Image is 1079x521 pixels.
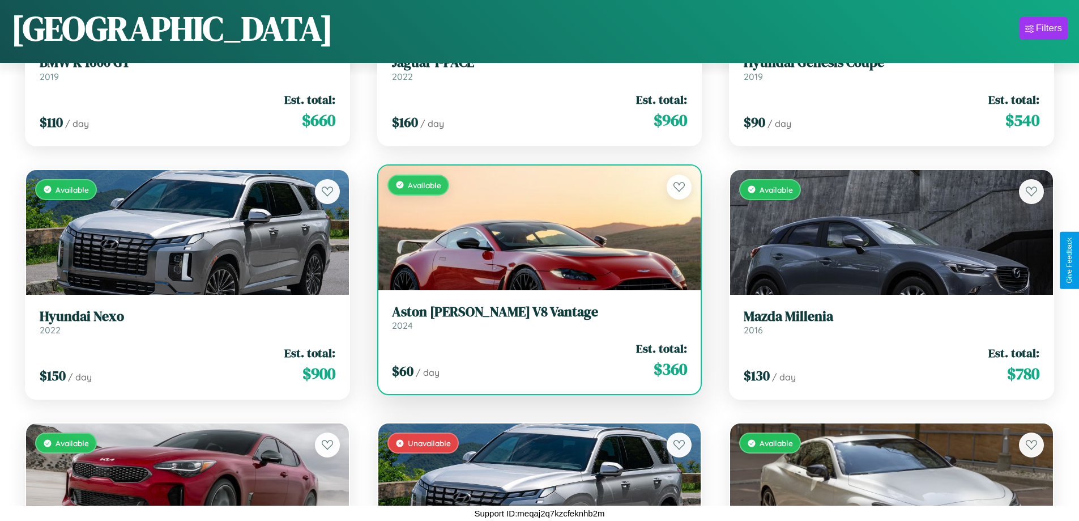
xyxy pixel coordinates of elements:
span: $ 60 [392,362,413,380]
span: 2022 [392,71,413,82]
span: $ 110 [40,113,63,132]
span: 2019 [40,71,59,82]
h3: Aston [PERSON_NAME] V8 Vantage [392,304,688,320]
span: 2024 [392,320,413,331]
h3: Hyundai Genesis Coupe [744,54,1039,71]
div: Give Feedback [1065,238,1073,283]
h1: [GEOGRAPHIC_DATA] [11,5,333,52]
span: Available [408,180,441,190]
span: 2019 [744,71,763,82]
span: Available [56,185,89,194]
span: Est. total: [636,91,687,108]
span: Est. total: [988,345,1039,361]
span: $ 150 [40,366,66,385]
h3: BMW K 1600 GT [40,54,335,71]
span: 2016 [744,324,763,336]
span: / day [65,118,89,129]
span: Unavailable [408,438,451,448]
span: $ 780 [1007,362,1039,385]
span: $ 160 [392,113,418,132]
span: $ 900 [302,362,335,385]
span: / day [416,367,440,378]
span: / day [420,118,444,129]
a: Hyundai Nexo2022 [40,308,335,336]
span: $ 90 [744,113,765,132]
span: / day [767,118,791,129]
span: $ 960 [654,109,687,132]
span: $ 360 [654,358,687,380]
a: Jaguar I-PACE2022 [392,54,688,82]
span: / day [772,371,796,383]
a: BMW K 1600 GT2019 [40,54,335,82]
span: Available [760,185,793,194]
button: Filters [1020,17,1068,40]
span: Est. total: [284,91,335,108]
div: Filters [1036,23,1062,34]
span: $ 540 [1005,109,1039,132]
a: Hyundai Genesis Coupe2019 [744,54,1039,82]
a: Aston [PERSON_NAME] V8 Vantage2024 [392,304,688,332]
span: Est. total: [636,340,687,357]
a: Mazda Millenia2016 [744,308,1039,336]
span: $ 130 [744,366,770,385]
h3: Jaguar I-PACE [392,54,688,71]
span: Est. total: [988,91,1039,108]
h3: Mazda Millenia [744,308,1039,325]
span: Available [760,438,793,448]
h3: Hyundai Nexo [40,308,335,325]
p: Support ID: meqaj2q7kzcfeknhb2m [474,506,604,521]
span: Available [56,438,89,448]
span: 2022 [40,324,61,336]
span: $ 660 [302,109,335,132]
span: Est. total: [284,345,335,361]
span: / day [68,371,92,383]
